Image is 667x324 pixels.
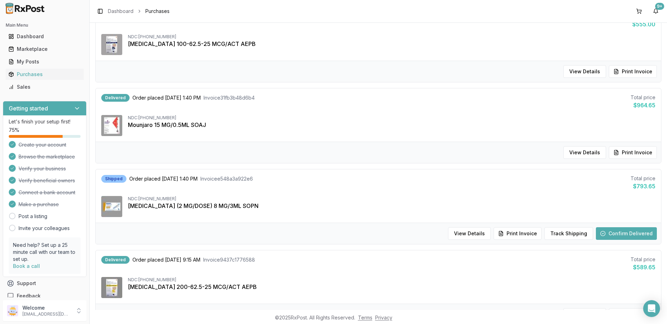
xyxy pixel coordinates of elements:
[19,141,66,148] span: Create your account
[132,256,200,263] span: Order placed [DATE] 9:15 AM
[650,6,661,17] button: 9+
[631,263,655,271] div: $589.65
[101,196,122,217] img: Ozempic (2 MG/DOSE) 8 MG/3ML SOPN
[128,196,655,202] div: NDC: [PHONE_NUMBER]
[19,201,59,208] span: Make a purchase
[631,256,655,263] div: Total price
[13,263,40,269] a: Book a call
[19,225,70,232] a: Invite your colleagues
[3,31,87,42] button: Dashboard
[609,65,657,78] button: Print Invoice
[3,69,87,80] button: Purchases
[22,311,71,317] p: [EMAIL_ADDRESS][DOMAIN_NAME]
[101,115,122,136] img: Mounjaro 15 MG/0.5ML SOAJ
[7,305,18,316] img: User avatar
[101,94,130,102] div: Delivered
[203,256,255,263] span: Invoice 9437c1776588
[200,175,253,182] span: Invoice e548a3a922e6
[3,277,87,290] button: Support
[3,43,87,55] button: Marketplace
[128,121,655,129] div: Mounjaro 15 MG/0.5ML SOAJ
[9,127,19,134] span: 75 %
[128,283,655,291] div: [MEDICAL_DATA] 200-62.5-25 MCG/ACT AEPB
[9,118,81,125] p: Let's finish your setup first!
[544,227,593,240] button: Track Shipping
[128,277,655,283] div: NDC: [PHONE_NUMBER]
[101,277,122,298] img: Trelegy Ellipta 200-62.5-25 MCG/ACT AEPB
[128,202,655,210] div: [MEDICAL_DATA] (2 MG/DOSE) 8 MG/3ML SOPN
[108,8,170,15] nav: breadcrumb
[563,308,606,321] button: View Details
[13,242,76,263] p: Need help? Set up a 25 minute call with our team to set up.
[108,8,133,15] a: Dashboard
[19,189,75,196] span: Connect a bank account
[204,94,255,101] span: Invoice 31fb3b48d6b4
[8,83,81,90] div: Sales
[3,81,87,93] button: Sales
[19,177,75,184] span: Verify beneficial owners
[631,182,655,190] div: $793.65
[8,46,81,53] div: Marketplace
[19,165,66,172] span: Verify your business
[128,40,655,48] div: [MEDICAL_DATA] 100-62.5-25 MCG/ACT AEPB
[3,290,87,302] button: Feedback
[9,104,48,113] h3: Getting started
[609,308,657,321] button: Print Invoice
[358,315,372,320] a: Terms
[128,115,655,121] div: NDC: [PHONE_NUMBER]
[563,146,606,159] button: View Details
[631,101,655,109] div: $964.65
[631,94,655,101] div: Total price
[132,94,201,101] span: Order placed [DATE] 1:40 PM
[6,22,84,28] h2: Main Menu
[375,315,392,320] a: Privacy
[3,3,48,14] img: RxPost Logo
[6,55,84,68] a: My Posts
[19,213,47,220] a: Post a listing
[101,175,126,183] div: Shipped
[6,81,84,93] a: Sales
[631,20,655,28] div: $555.00
[448,227,491,240] button: View Details
[128,34,655,40] div: NDC: [PHONE_NUMBER]
[631,175,655,182] div: Total price
[643,300,660,317] div: Open Intercom Messenger
[655,3,664,10] div: 9+
[101,256,130,264] div: Delivered
[596,227,657,240] button: Confirm Delivered
[129,175,198,182] span: Order placed [DATE] 1:40 PM
[563,65,606,78] button: View Details
[19,153,75,160] span: Browse the marketplace
[8,71,81,78] div: Purchases
[17,292,41,299] span: Feedback
[6,30,84,43] a: Dashboard
[494,227,542,240] button: Print Invoice
[101,34,122,55] img: Trelegy Ellipta 100-62.5-25 MCG/ACT AEPB
[3,56,87,67] button: My Posts
[8,33,81,40] div: Dashboard
[22,304,71,311] p: Welcome
[6,68,84,81] a: Purchases
[8,58,81,65] div: My Posts
[145,8,170,15] span: Purchases
[609,146,657,159] button: Print Invoice
[6,43,84,55] a: Marketplace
